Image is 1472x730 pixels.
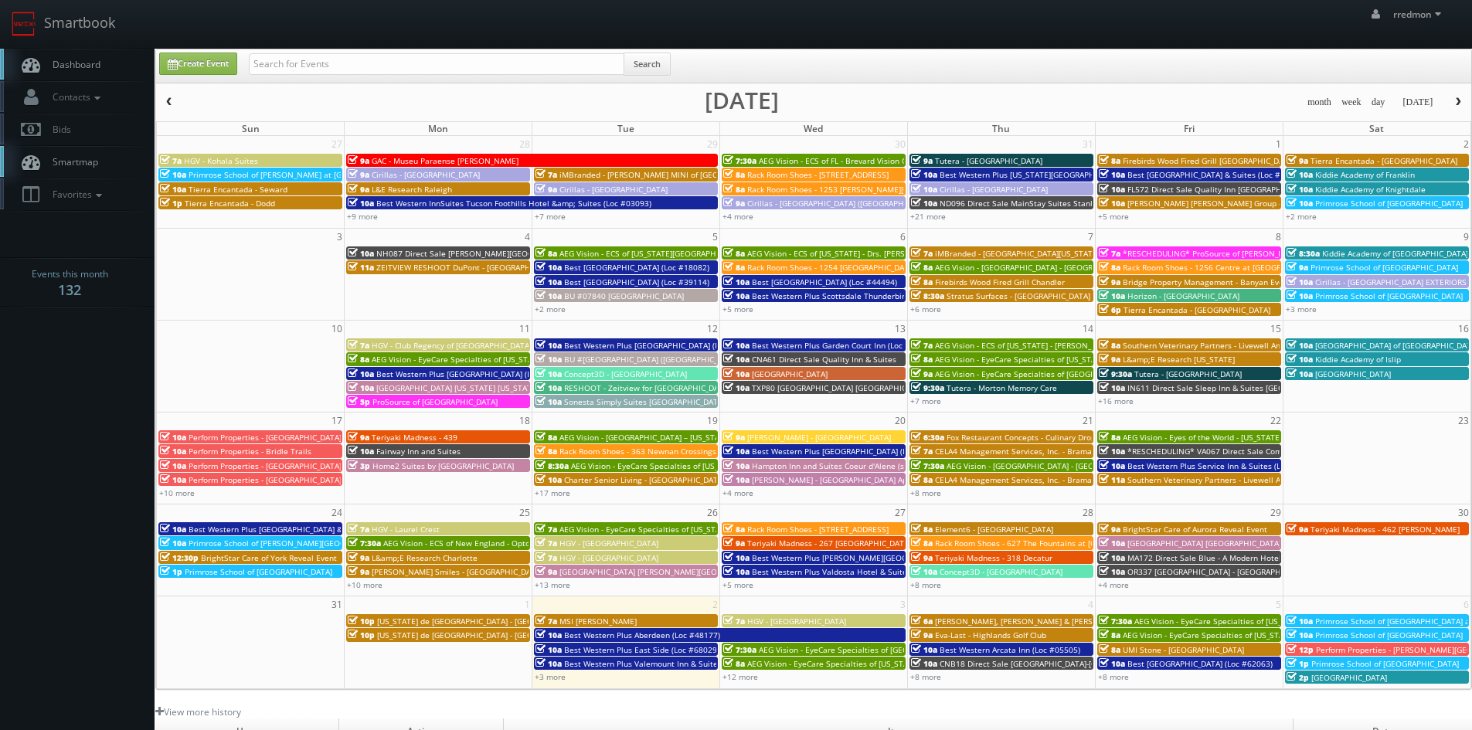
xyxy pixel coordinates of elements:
a: +2 more [535,304,566,314]
span: 10a [348,248,374,259]
span: 9a [1099,524,1120,535]
span: 7a [911,340,933,351]
span: Kiddie Academy of Franklin [1315,169,1415,180]
span: Best [GEOGRAPHIC_DATA] (Loc #39114) [564,277,709,287]
span: 6:30a [911,432,944,443]
span: Tierra Encantada - Dodd [185,198,275,209]
a: +5 more [1098,211,1129,222]
span: 7a [911,446,933,457]
span: 9a [723,538,745,548]
span: MSI [PERSON_NAME] [559,616,637,626]
span: 7a [535,169,557,180]
span: Best Western Plus Service Inn & Suites (Loc #61094) WHITE GLOVE [1127,460,1376,471]
a: +7 more [535,211,566,222]
span: 9a [348,552,369,563]
span: BU #07840 [GEOGRAPHIC_DATA] [564,290,684,301]
span: Tierra Encantada - Seward [189,184,287,195]
span: 10a [723,446,750,457]
span: 10a [723,460,750,471]
span: 10a [160,432,186,443]
span: Best Western Plus [GEOGRAPHIC_DATA] (Loc #11187) [752,446,948,457]
span: Fox Restaurant Concepts - Culinary Dropout [947,432,1108,443]
span: Southern Veterinary Partners - Livewell Animal Urgent Care of Goodyear [1127,474,1396,485]
span: Rack Room Shoes - [STREET_ADDRESS] [747,169,889,180]
span: 9a [911,552,933,563]
span: 10a [1287,630,1313,640]
span: Best Western Plus Aberdeen (Loc #48177) [564,630,720,640]
span: Perform Properties - [GEOGRAPHIC_DATA] [189,460,342,471]
span: Rack Room Shoes - 1256 Centre at [GEOGRAPHIC_DATA] [1123,262,1328,273]
span: [GEOGRAPHIC_DATA] [US_STATE] [US_STATE] [376,382,539,393]
span: 10a [723,566,750,577]
span: Concept3D - [GEOGRAPHIC_DATA] [940,566,1062,577]
span: 10a [535,277,562,287]
a: +17 more [535,487,570,498]
span: 10a [1287,277,1313,287]
span: TXP80 [GEOGRAPHIC_DATA] [GEOGRAPHIC_DATA] [752,382,931,393]
span: Cirillas - [GEOGRAPHIC_DATA] [940,184,1048,195]
span: Eva-Last - Highlands Golf Club [935,630,1046,640]
span: Teriyaki Madness - 318 Decatur [935,552,1052,563]
span: 10a [1099,184,1125,195]
span: 9a [1099,354,1120,365]
span: Best Western Plus [GEOGRAPHIC_DATA] & Suites (Loc #45093) [189,524,418,535]
span: 10a [160,460,186,471]
span: CELA4 Management Services, Inc. - Braman Genesis [935,474,1128,485]
span: Stratus Surfaces - [GEOGRAPHIC_DATA] Slab Gallery [947,290,1137,301]
span: Kiddie Academy of Islip [1315,354,1401,365]
span: 8a [911,474,933,485]
input: Search for Events [249,53,624,75]
span: 10a [535,382,562,393]
span: 7a [1099,248,1120,259]
a: +2 more [1286,211,1317,222]
span: Cirillas - [GEOGRAPHIC_DATA] ([GEOGRAPHIC_DATA]) [747,198,938,209]
span: 7:30a [723,155,756,166]
span: Dashboard [45,58,100,71]
span: 9a [723,432,745,443]
span: Favorites [45,188,106,201]
span: HGV - [GEOGRAPHIC_DATA] [747,616,846,626]
a: +4 more [1098,579,1129,590]
span: Tierra Encantada - [GEOGRAPHIC_DATA] [1124,304,1270,315]
span: [US_STATE] de [GEOGRAPHIC_DATA] - [GEOGRAPHIC_DATA] [377,616,590,626]
span: 10a [535,396,562,407]
span: 8a [723,524,745,535]
span: 9a [1287,155,1308,166]
span: Primrose School of [GEOGRAPHIC_DATA] [1315,290,1463,301]
a: +9 more [347,211,378,222]
span: Best Western Plus Valdosta Hotel & Suites (Loc #11213) [752,566,961,577]
span: 10a [723,552,750,563]
span: Hampton Inn and Suites Coeur d'Alene (second shoot) [752,460,952,471]
span: Best [GEOGRAPHIC_DATA] & Suites (Loc #37117) [1127,169,1306,180]
span: 10p [348,630,375,640]
span: AEG Vision - EyeCare Specialties of [US_STATE] – [PERSON_NAME] Family EyeCare [935,354,1236,365]
span: HGV - [GEOGRAPHIC_DATA] [559,538,658,548]
span: 8a [348,354,369,365]
span: Bridge Property Management - Banyan Everton [1123,277,1299,287]
span: 7:30a [911,460,944,471]
span: Primrose School of [GEOGRAPHIC_DATA] [1311,262,1458,273]
span: OR337 [GEOGRAPHIC_DATA] - [GEOGRAPHIC_DATA] [1127,566,1313,577]
span: Tutera - [GEOGRAPHIC_DATA] [1134,368,1242,379]
span: 9a [911,155,933,166]
a: +4 more [722,487,753,498]
a: +21 more [910,211,946,222]
span: 8:30a [911,290,944,301]
span: 10a [348,446,374,457]
span: Charter Senior Living - [GEOGRAPHIC_DATA] [564,474,725,485]
span: IN611 Direct Sale Sleep Inn & Suites [GEOGRAPHIC_DATA] [1127,382,1341,393]
span: 10a [535,354,562,365]
a: +6 more [910,304,941,314]
span: [PERSON_NAME] Smiles - [GEOGRAPHIC_DATA] [372,566,542,577]
span: 8a [723,169,745,180]
a: Create Event [159,53,237,75]
span: [PERSON_NAME] [PERSON_NAME] Group - [GEOGRAPHIC_DATA] - [STREET_ADDRESS] [1127,198,1436,209]
a: +10 more [347,579,382,590]
span: Rack Room Shoes - 627 The Fountains at [GEOGRAPHIC_DATA] (No Rush) [935,538,1202,548]
span: Tutera - [GEOGRAPHIC_DATA] [935,155,1042,166]
span: AEG Vision - EyeCare Specialties of [GEOGRAPHIC_DATA] - Medfield Eye Associates [935,368,1239,379]
span: 10a [535,368,562,379]
span: Rack Room Shoes - 1254 [GEOGRAPHIC_DATA] [747,262,916,273]
span: 9a [348,169,369,180]
span: 6p [1099,304,1121,315]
